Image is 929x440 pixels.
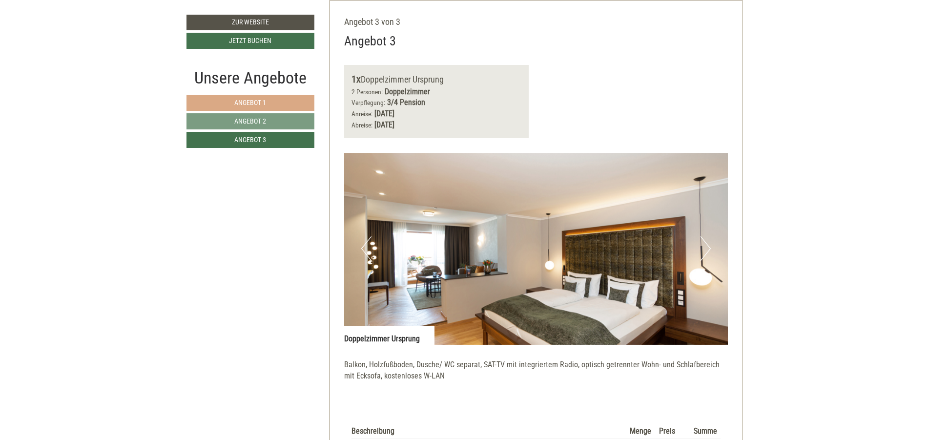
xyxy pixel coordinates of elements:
p: Balkon, Holzfußboden, Dusche/ WC separat, SAT-TV mit integriertem Radio, optisch getrennter Wohn-... [344,359,728,382]
span: Angebot 1 [234,99,266,106]
button: Previous [361,236,372,261]
img: image [344,153,728,345]
button: Next [701,236,711,261]
span: Angebot 3 [234,136,266,144]
div: Doppelzimmer Ursprung [344,326,434,345]
b: [DATE] [374,120,394,129]
a: Jetzt buchen [186,33,314,49]
small: Abreise: [351,121,372,129]
th: Summe [690,424,721,439]
b: Doppelzimmer [385,87,430,96]
div: Doppelzimmer Ursprung [351,72,521,86]
th: Menge [626,424,655,439]
span: Angebot 2 [234,117,266,125]
b: 1x [351,73,361,85]
small: Verpflegung: [351,99,385,106]
b: 3/4 Pension [387,98,425,107]
a: Zur Website [186,15,314,30]
b: [DATE] [374,109,394,118]
span: Angebot 3 von 3 [344,17,400,27]
small: Anreise: [351,110,372,118]
div: Angebot 3 [344,32,396,50]
th: Preis [655,424,689,439]
div: Unsere Angebote [186,66,314,90]
th: Beschreibung [351,424,626,439]
small: 2 Personen: [351,88,383,96]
